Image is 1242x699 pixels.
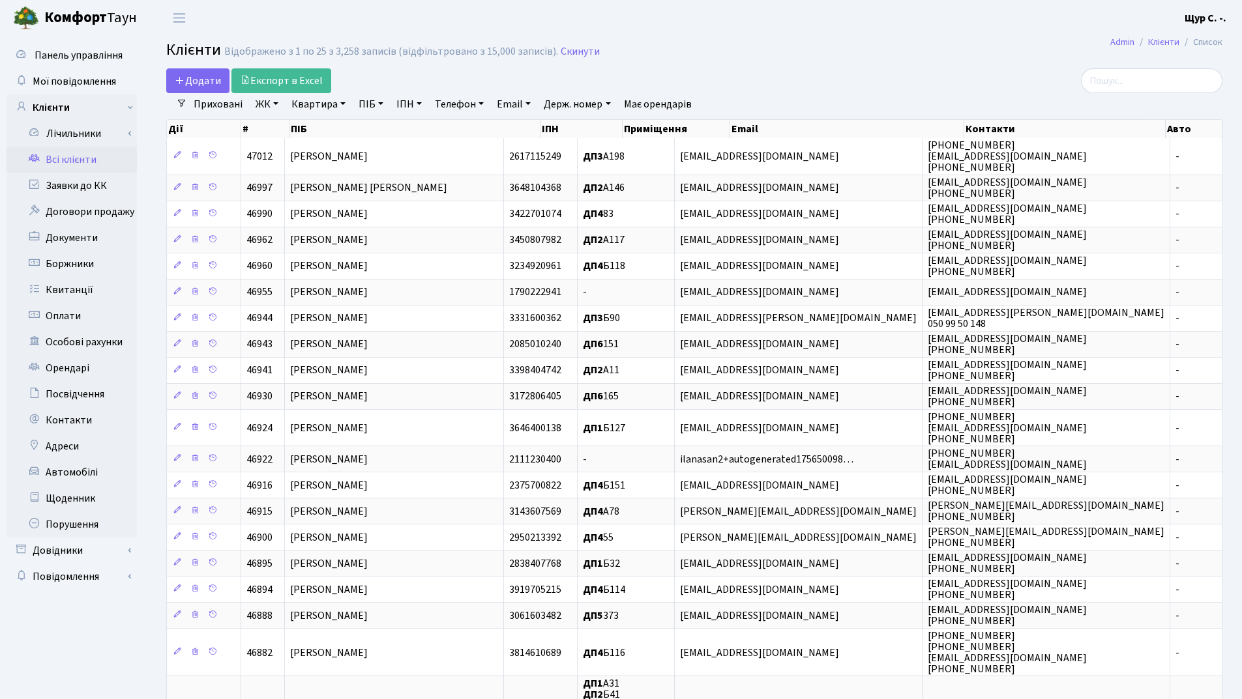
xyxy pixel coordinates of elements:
[44,7,137,29] span: Таун
[583,337,619,352] span: 151
[680,337,839,352] span: [EMAIL_ADDRESS][DOMAIN_NAME]
[928,358,1087,383] span: [EMAIL_ADDRESS][DOMAIN_NAME] [PHONE_NUMBER]
[290,311,368,326] span: [PERSON_NAME]
[583,452,587,466] span: -
[290,582,368,597] span: [PERSON_NAME]
[583,646,603,660] b: ДП4
[290,285,368,300] span: [PERSON_NAME]
[928,524,1164,550] span: [PERSON_NAME][EMAIL_ADDRESS][DOMAIN_NAME] [PHONE_NUMBER]
[583,530,614,545] span: 55
[619,93,697,115] a: Має орендарів
[290,421,368,435] span: [PERSON_NAME]
[246,646,273,660] span: 46882
[7,511,137,537] a: Порушення
[928,550,1087,576] span: [EMAIL_ADDRESS][DOMAIN_NAME] [PHONE_NUMBER]
[1091,29,1242,56] nav: breadcrumb
[509,285,561,300] span: 1790222941
[7,355,137,381] a: Орендарі
[583,421,625,435] span: Б127
[290,149,368,164] span: [PERSON_NAME]
[44,7,107,28] b: Комфорт
[680,181,839,195] span: [EMAIL_ADDRESS][DOMAIN_NAME]
[1179,35,1222,50] li: Список
[583,149,625,164] span: А198
[1175,608,1179,623] span: -
[583,390,603,404] b: ДП6
[290,181,447,195] span: [PERSON_NAME] [PERSON_NAME]
[175,74,221,88] span: Додати
[290,452,368,466] span: [PERSON_NAME]
[680,233,839,248] span: [EMAIL_ADDRESS][DOMAIN_NAME]
[509,646,561,660] span: 3814610689
[583,364,619,378] span: А11
[928,253,1087,279] span: [EMAIL_ADDRESS][DOMAIN_NAME] [PHONE_NUMBER]
[246,285,273,300] span: 46955
[928,498,1164,524] span: [PERSON_NAME][EMAIL_ADDRESS][DOMAIN_NAME] [PHONE_NUMBER]
[246,207,273,221] span: 46990
[1081,68,1222,93] input: Пошук...
[623,120,730,138] th: Приміщення
[928,629,1087,676] span: [PHONE_NUMBER] [PHONE_NUMBER] [EMAIL_ADDRESS][DOMAIN_NAME] [PHONE_NUMBER]
[583,676,603,691] b: ДП1
[246,390,273,404] span: 46930
[290,478,368,492] span: [PERSON_NAME]
[509,259,561,274] span: 3234920961
[583,582,625,597] span: Б114
[540,120,623,138] th: ІПН
[1175,530,1179,545] span: -
[509,582,561,597] span: 3919705215
[290,530,368,545] span: [PERSON_NAME]
[680,556,839,571] span: [EMAIL_ADDRESS][DOMAIN_NAME]
[583,207,614,221] span: 83
[290,337,368,352] span: [PERSON_NAME]
[1175,149,1179,164] span: -
[246,452,273,466] span: 46922
[290,364,368,378] span: [PERSON_NAME]
[7,329,137,355] a: Особові рахунки
[1175,233,1179,248] span: -
[680,504,917,519] span: [PERSON_NAME][EMAIL_ADDRESS][DOMAIN_NAME]
[7,147,137,173] a: Всі клієнти
[928,577,1087,602] span: [EMAIL_ADDRESS][DOMAIN_NAME] [PHONE_NUMBER]
[509,421,561,435] span: 3646400138
[928,384,1087,409] span: [EMAIL_ADDRESS][DOMAIN_NAME] [PHONE_NUMBER]
[509,337,561,352] span: 2085010240
[583,181,625,195] span: А146
[928,201,1087,227] span: [EMAIL_ADDRESS][DOMAIN_NAME] [PHONE_NUMBER]
[680,582,839,597] span: [EMAIL_ADDRESS][DOMAIN_NAME]
[583,337,603,352] b: ДП6
[583,181,603,195] b: ДП2
[7,251,137,277] a: Боржники
[7,225,137,251] a: Документи
[680,364,839,378] span: [EMAIL_ADDRESS][DOMAIN_NAME]
[680,478,839,492] span: [EMAIL_ADDRESS][DOMAIN_NAME]
[583,259,625,274] span: Б118
[246,556,273,571] span: 46895
[680,390,839,404] span: [EMAIL_ADDRESS][DOMAIN_NAME]
[583,421,603,435] b: ДП1
[7,173,137,199] a: Заявки до КК
[509,530,561,545] span: 2950213392
[583,478,625,492] span: Б151
[509,149,561,164] span: 2617115249
[231,68,331,93] a: Експорт в Excel
[1110,35,1134,49] a: Admin
[509,390,561,404] span: 3172806405
[1175,311,1179,326] span: -
[928,603,1087,628] span: [EMAIL_ADDRESS][DOMAIN_NAME] [PHONE_NUMBER]
[583,556,620,571] span: Б32
[241,120,289,138] th: #
[1175,646,1179,660] span: -
[290,390,368,404] span: [PERSON_NAME]
[290,207,368,221] span: [PERSON_NAME]
[583,608,603,623] b: ДП5
[188,93,248,115] a: Приховані
[680,311,917,326] span: [EMAIL_ADDRESS][PERSON_NAME][DOMAIN_NAME]
[583,311,620,326] span: Б90
[680,530,917,545] span: [PERSON_NAME][EMAIL_ADDRESS][DOMAIN_NAME]
[583,207,603,221] b: ДП4
[583,646,625,660] span: Б116
[289,120,540,138] th: ПІБ
[1175,478,1179,492] span: -
[509,207,561,221] span: 3422701074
